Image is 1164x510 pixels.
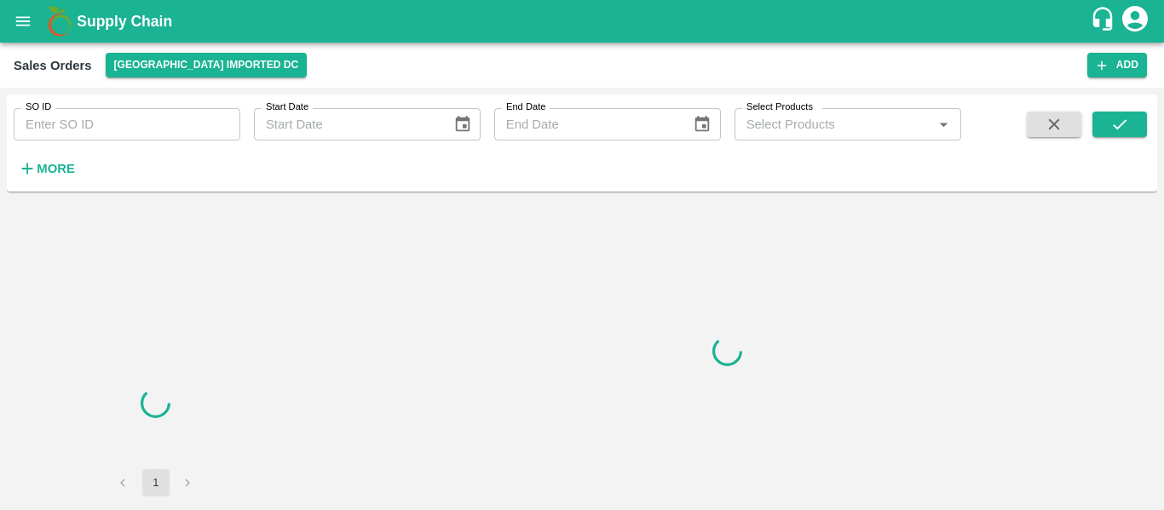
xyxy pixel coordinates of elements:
[43,4,77,38] img: logo
[142,469,170,496] button: page 1
[26,100,51,114] label: SO ID
[77,13,172,30] b: Supply Chain
[37,162,75,175] strong: More
[106,53,308,77] button: Select DC
[1090,6,1120,37] div: customer-support
[686,108,718,140] button: Choose date
[266,100,308,114] label: Start Date
[254,108,440,140] input: Start Date
[494,108,680,140] input: End Date
[932,113,954,135] button: Open
[447,108,479,140] button: Choose date
[14,54,92,77] div: Sales Orders
[1087,53,1147,77] button: Add
[77,9,1090,33] a: Supply Chain
[740,113,928,135] input: Select Products
[3,2,43,41] button: open drawer
[14,108,240,140] input: Enter SO ID
[746,100,813,114] label: Select Products
[14,154,79,183] button: More
[506,100,545,114] label: End Date
[107,469,205,496] nav: pagination navigation
[1120,3,1150,39] div: account of current user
